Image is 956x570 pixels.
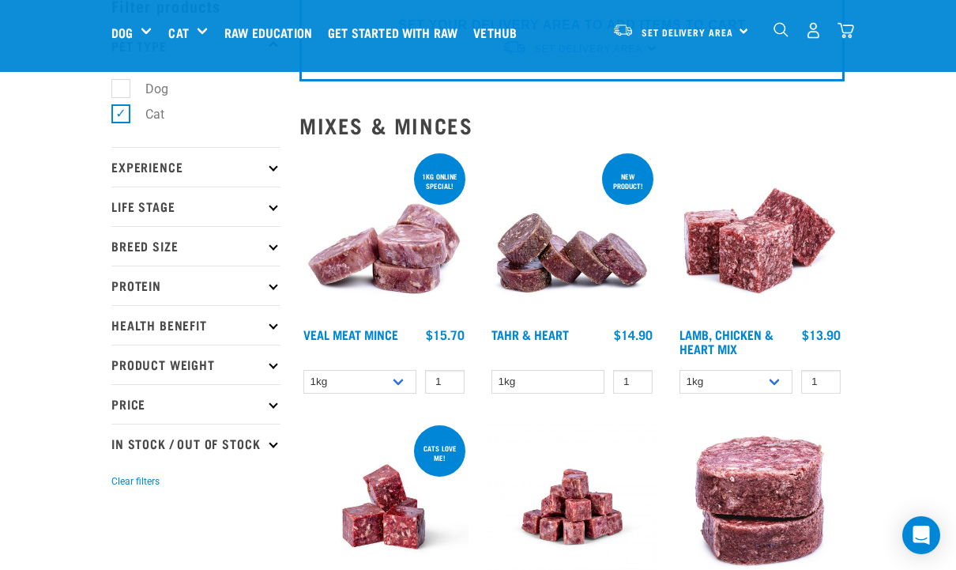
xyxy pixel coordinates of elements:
[111,424,280,463] p: In Stock / Out Of Stock
[414,164,465,198] div: 1kg online special!
[111,474,160,489] button: Clear filters
[679,330,773,352] a: Lamb, Chicken & Heart Mix
[111,384,280,424] p: Price
[120,104,171,124] label: Cat
[120,79,175,99] label: Dog
[801,370,841,394] input: 1
[111,23,133,42] a: Dog
[487,150,657,319] img: 1093 Wallaby Heart Medallions 01
[111,305,280,345] p: Health Benefit
[414,436,465,470] div: Cats love me!
[111,266,280,305] p: Protein
[642,29,733,35] span: Set Delivery Area
[805,22,822,39] img: user.png
[299,113,845,138] h2: Mixes & Minces
[902,516,940,554] div: Open Intercom Messenger
[426,327,465,342] div: $15.70
[614,327,653,342] div: $14.90
[111,147,280,187] p: Experience
[773,22,789,37] img: home-icon-1@2x.png
[111,226,280,266] p: Breed Size
[676,150,845,319] img: 1124 Lamb Chicken Heart Mix 01
[299,150,469,319] img: 1160 Veal Meat Mince Medallions 01
[602,164,653,198] div: New product!
[220,1,324,64] a: Raw Education
[802,327,841,342] div: $13.90
[613,370,653,394] input: 1
[303,330,398,338] a: Veal Meat Mince
[837,22,854,39] img: home-icon@2x.png
[111,187,280,226] p: Life Stage
[612,23,634,37] img: van-moving.png
[168,23,188,42] a: Cat
[491,330,569,338] a: Tahr & Heart
[324,1,469,64] a: Get started with Raw
[469,1,529,64] a: Vethub
[111,345,280,384] p: Product Weight
[425,370,465,394] input: 1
